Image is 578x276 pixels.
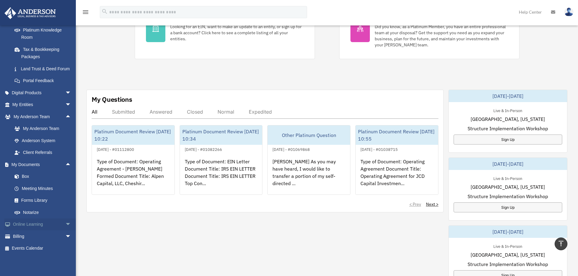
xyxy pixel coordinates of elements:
[564,8,573,16] img: User Pic
[356,146,403,152] div: [DATE] - #01038715
[180,125,262,145] div: Platinum Document Review [DATE] 10:34
[8,63,80,75] a: Land Trust & Deed Forum
[4,87,80,99] a: Digital Productsarrow_drop_down
[8,206,80,218] a: Notarize
[4,111,80,123] a: My Anderson Teamarrow_drop_up
[8,182,80,195] a: Meeting Minutes
[449,90,567,102] div: [DATE]-[DATE]
[8,147,80,159] a: Client Referrals
[180,153,262,200] div: Type of Document: EIN Letter Document Title: IRS EIN LETTER Document Title: IRS EIN LETTER Top Co...
[454,135,562,145] a: Sign Up
[101,8,108,15] i: search
[92,153,174,200] div: Type of Document: Operating Agreement - [PERSON_NAME] Formed Document Title: Alpen Capital, LLC, ...
[471,251,545,258] span: [GEOGRAPHIC_DATA], [US_STATE]
[92,125,175,195] a: Platinum Document Review [DATE] 10:22[DATE] - #01112800Type of Document: Operating Agreement - [P...
[8,75,80,87] a: Portal Feedback
[449,158,567,170] div: [DATE]-[DATE]
[8,123,80,135] a: My Anderson Team
[355,125,438,195] a: Platinum Document Review [DATE] 10:55[DATE] - #01038715Type of Document: Operating Agreement Docu...
[449,226,567,238] div: [DATE]-[DATE]
[180,125,263,195] a: Platinum Document Review [DATE] 10:34[DATE] - #01082266Type of Document: EIN Letter Document Titl...
[65,111,77,123] span: arrow_drop_up
[92,109,97,115] div: All
[468,261,548,268] span: Structure Implementation Workshop
[356,125,438,145] div: Platinum Document Review [DATE] 10:55
[4,230,80,242] a: Billingarrow_drop_down
[82,8,89,16] i: menu
[135,4,315,59] a: My Entities Looking for an EIN, want to make an update to an entity, or sign up for a bank accoun...
[218,109,234,115] div: Normal
[4,218,80,231] a: Online Learningarrow_drop_down
[65,218,77,231] span: arrow_drop_down
[8,43,80,63] a: Tax & Bookkeeping Packages
[65,230,77,243] span: arrow_drop_down
[180,146,227,152] div: [DATE] - #01082266
[339,4,519,59] a: My Anderson Team Did you know, as a Platinum Member, you have an entire professional team at your...
[92,125,174,145] div: Platinum Document Review [DATE] 10:22
[82,11,89,16] a: menu
[92,95,132,104] div: My Questions
[4,99,80,111] a: My Entitiesarrow_drop_down
[267,125,350,195] a: Other Platinum Question[DATE] - #01069868[PERSON_NAME] As you may have heard, I would like to tra...
[4,242,80,254] a: Events Calendar
[112,109,135,115] div: Submitted
[471,115,545,123] span: [GEOGRAPHIC_DATA], [US_STATE]
[8,171,80,183] a: Box
[65,87,77,99] span: arrow_drop_down
[65,158,77,171] span: arrow_drop_up
[488,243,527,249] div: Live & In-Person
[555,238,567,250] a: vertical_align_top
[488,175,527,181] div: Live & In-Person
[8,24,80,43] a: Platinum Knowledge Room
[268,146,315,152] div: [DATE] - #01069868
[557,240,565,247] i: vertical_align_top
[471,183,545,191] span: [GEOGRAPHIC_DATA], [US_STATE]
[468,193,548,200] span: Structure Implementation Workshop
[3,7,58,19] img: Anderson Advisors Platinum Portal
[8,135,80,147] a: Anderson System
[268,153,350,200] div: [PERSON_NAME] As you may have heard, I would like to transfer a portion of my self-directed ...
[65,99,77,111] span: arrow_drop_down
[92,146,139,152] div: [DATE] - #01112800
[8,195,80,207] a: Forms Library
[170,24,304,42] div: Looking for an EIN, want to make an update to an entity, or sign up for a bank account? Click her...
[468,125,548,132] span: Structure Implementation Workshop
[4,158,80,171] a: My Documentsarrow_drop_up
[356,153,438,200] div: Type of Document: Operating Agreement Document Title: Operating Agreement for JCD Capital Investm...
[187,109,203,115] div: Closed
[268,125,350,145] div: Other Platinum Question
[249,109,272,115] div: Expedited
[488,107,527,113] div: Live & In-Person
[375,24,508,48] div: Did you know, as a Platinum Member, you have an entire professional team at your disposal? Get th...
[150,109,172,115] div: Answered
[426,201,438,207] a: Next >
[454,202,562,212] a: Sign Up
